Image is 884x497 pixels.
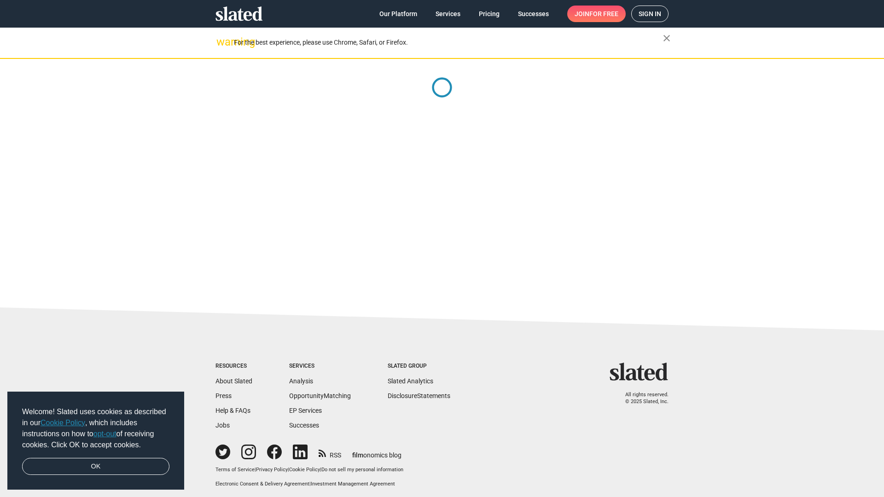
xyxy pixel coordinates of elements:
[379,6,417,22] span: Our Platform
[372,6,425,22] a: Our Platform
[428,6,468,22] a: Services
[215,377,252,385] a: About Slated
[661,33,672,44] mat-icon: close
[216,36,227,47] mat-icon: warning
[479,6,500,22] span: Pricing
[388,377,433,385] a: Slated Analytics
[7,392,184,490] div: cookieconsent
[22,458,169,475] a: dismiss cookie message
[289,377,313,385] a: Analysis
[471,6,507,22] a: Pricing
[567,6,626,22] a: Joinfor free
[616,392,669,405] p: All rights reserved. © 2025 Slated, Inc.
[288,467,289,473] span: |
[22,406,169,451] span: Welcome! Slated uses cookies as described in our , which includes instructions on how to of recei...
[256,467,288,473] a: Privacy Policy
[289,467,320,473] a: Cookie Policy
[215,392,232,399] a: Press
[289,422,319,429] a: Successes
[518,6,549,22] span: Successes
[215,407,250,414] a: Help & FAQs
[511,6,556,22] a: Successes
[289,392,351,399] a: OpportunityMatching
[215,467,255,473] a: Terms of Service
[589,6,618,22] span: for free
[215,422,230,429] a: Jobs
[388,363,450,370] div: Slated Group
[321,467,403,474] button: Do not sell my personal information
[289,407,322,414] a: EP Services
[311,481,395,487] a: Investment Management Agreement
[255,467,256,473] span: |
[575,6,618,22] span: Join
[639,6,661,22] span: Sign in
[289,363,351,370] div: Services
[215,481,309,487] a: Electronic Consent & Delivery Agreement
[352,444,401,460] a: filmonomics blog
[234,36,663,49] div: For the best experience, please use Chrome, Safari, or Firefox.
[319,445,341,460] a: RSS
[320,467,321,473] span: |
[631,6,669,22] a: Sign in
[309,481,311,487] span: |
[41,419,85,427] a: Cookie Policy
[436,6,460,22] span: Services
[93,430,116,438] a: opt-out
[352,451,363,459] span: film
[388,392,450,399] a: DisclosureStatements
[215,363,252,370] div: Resources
